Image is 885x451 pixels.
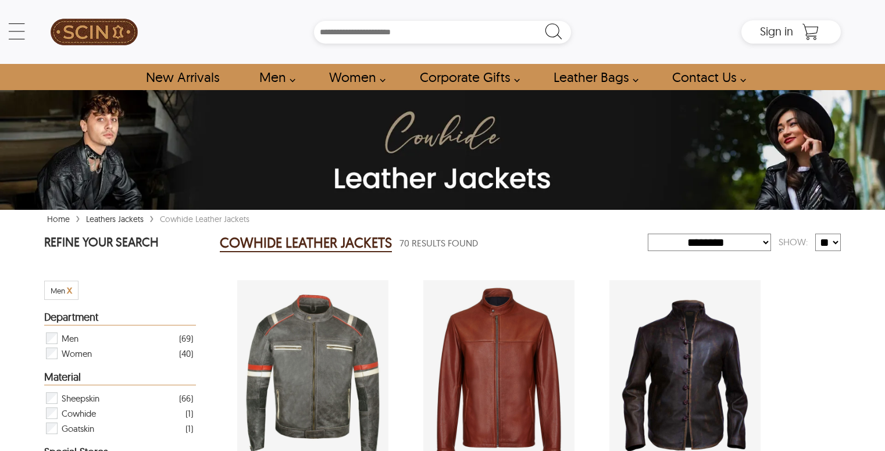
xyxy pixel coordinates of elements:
a: contact-us [659,64,752,90]
div: Heading Filter cowhide leather jackets by Department [44,312,195,325]
a: SCIN [44,6,144,58]
a: Sign in [760,28,793,37]
a: Leathers Jackets [83,214,147,224]
div: ( 1 ) [185,406,193,421]
a: Shop Leather Bags [540,64,645,90]
span: Goatskin [62,421,94,436]
a: Home [44,214,73,224]
span: Sign in [760,24,793,38]
a: shop men's leather jackets [246,64,302,90]
div: cowhide leather jackets [157,213,252,225]
div: Heading Filter cowhide leather jackets by Material [44,371,195,385]
div: Filter Women cowhide leather jackets [45,346,192,361]
span: Men [62,331,78,346]
p: REFINE YOUR SEARCH [44,234,195,253]
span: Cancel Filter [67,283,72,296]
div: Filter Goatskin cowhide leather jackets [45,421,192,436]
div: ( 69 ) [179,331,193,346]
a: Shop Women Leather Jackets [316,64,392,90]
div: Show: [771,232,815,252]
span: › [149,207,154,228]
span: Women [62,346,92,361]
div: ( 1 ) [185,421,193,436]
span: Sheepskin [62,391,99,406]
span: › [76,207,80,228]
span: Cowhide [62,406,96,421]
div: Filter Cowhide cowhide leather jackets [45,406,192,421]
div: cowhide leather jackets 70 Results Found [220,231,648,255]
a: Shop New Arrivals [133,64,232,90]
div: ( 66 ) [179,391,193,406]
div: Filter Men cowhide leather jackets [45,331,192,346]
a: Shop Leather Corporate Gifts [406,64,526,90]
span: 70 Results Found [399,236,478,250]
span: Filter Men [51,286,65,295]
img: SCIN [51,6,138,58]
div: ( 40 ) [179,346,193,361]
a: Shopping Cart [799,23,822,41]
div: Filter Sheepskin cowhide leather jackets [45,391,192,406]
h2: COWHIDE LEATHER JACKETS [220,234,392,252]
